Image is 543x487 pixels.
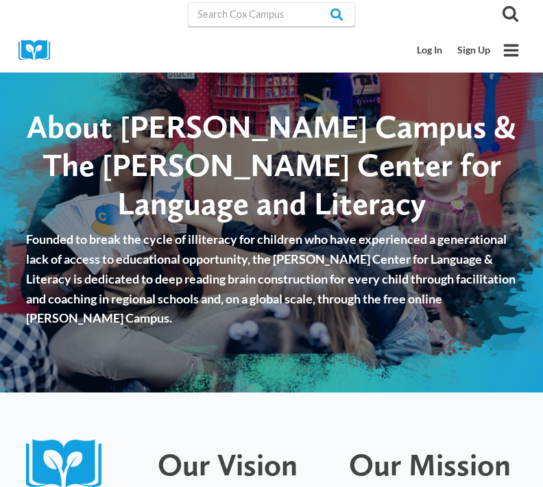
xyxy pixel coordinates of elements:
[158,446,298,483] span: Our Vision
[26,229,517,328] p: Founded to break the cycle of illiteracy for children who have experienced a generational lack of...
[410,38,498,63] nav: Secondary Mobile Navigation
[19,40,60,61] img: Cox Campus
[27,107,516,223] span: About [PERSON_NAME] Campus & The [PERSON_NAME] Center for Language and Literacy
[349,446,511,483] span: Our Mission
[450,38,498,63] a: Sign Up
[498,37,524,64] button: Open menu
[188,2,355,27] input: Search Cox Campus
[410,38,450,63] a: Log In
